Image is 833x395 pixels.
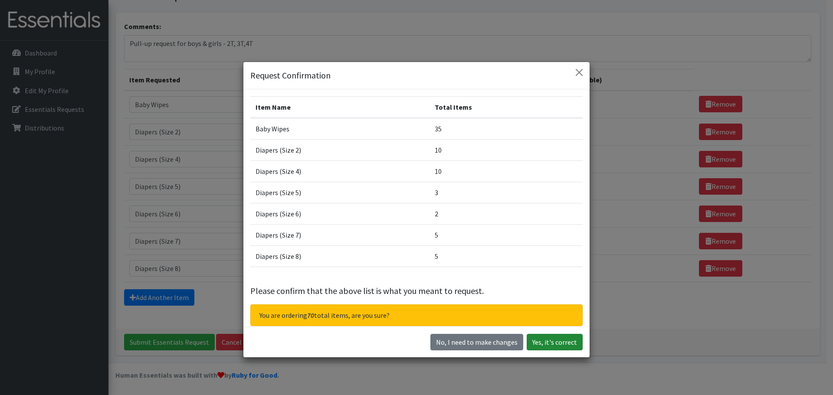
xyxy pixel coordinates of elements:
[572,65,586,79] button: Close
[430,140,583,161] td: 10
[250,161,430,182] td: Diapers (Size 4)
[250,69,331,82] h5: Request Confirmation
[430,334,523,350] button: No I need to make changes
[250,284,583,297] p: Please confirm that the above list is what you meant to request.
[430,225,583,246] td: 5
[430,203,583,225] td: 2
[250,225,430,246] td: Diapers (Size 7)
[430,118,583,140] td: 35
[250,304,583,326] div: You are ordering total items, are you sure?
[430,246,583,267] td: 5
[430,182,583,203] td: 3
[250,97,430,118] th: Item Name
[250,203,430,225] td: Diapers (Size 6)
[307,311,314,320] span: 70
[250,246,430,267] td: Diapers (Size 8)
[250,140,430,161] td: Diapers (Size 2)
[430,161,583,182] td: 10
[250,182,430,203] td: Diapers (Size 5)
[527,334,583,350] button: Yes, it's correct
[250,118,430,140] td: Baby Wipes
[430,97,583,118] th: Total Items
